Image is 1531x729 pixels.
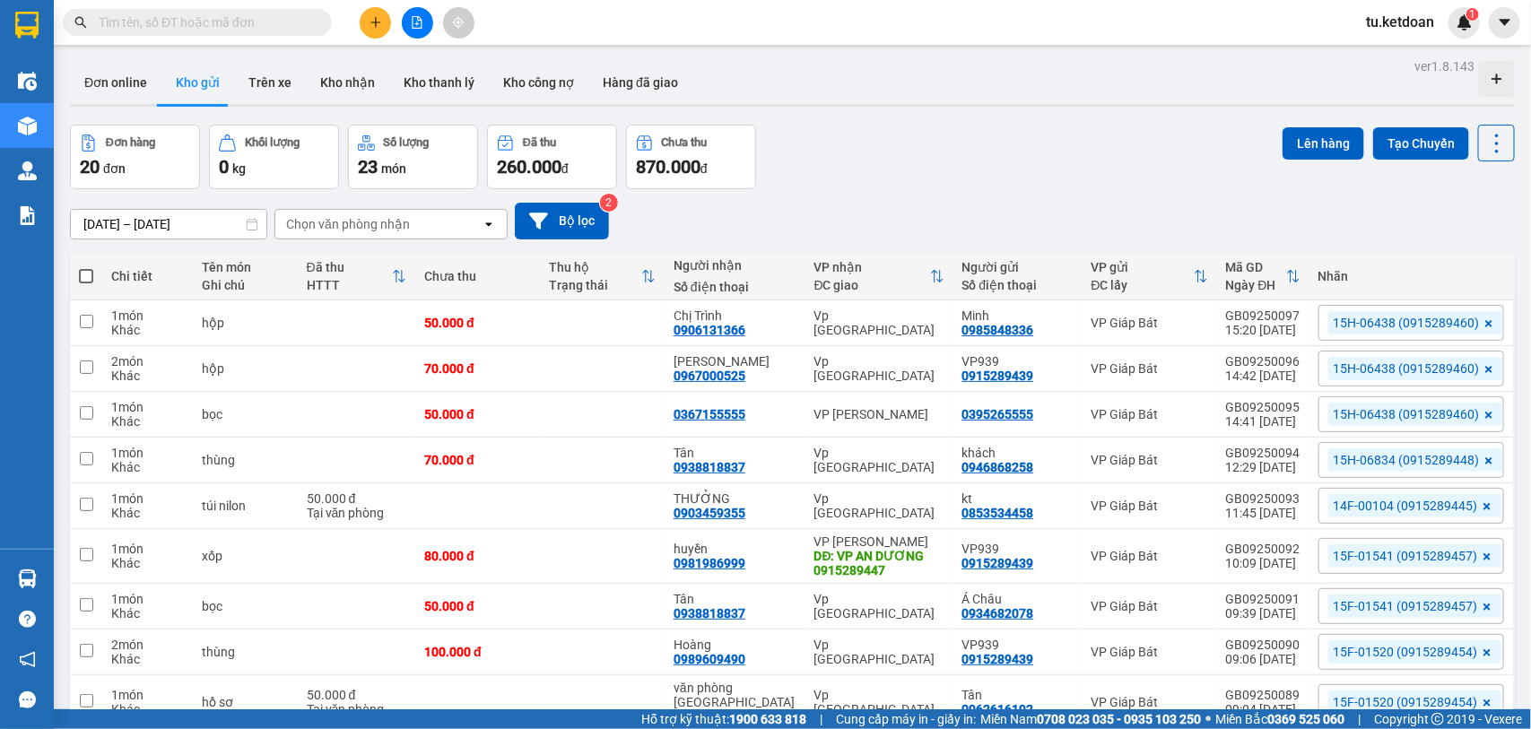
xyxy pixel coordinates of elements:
span: 15F-01520 (0915289454) [1334,644,1478,660]
span: | [820,709,822,729]
div: Số lượng [384,136,430,149]
button: Khối lượng0kg [209,125,339,189]
div: VP Giáp Bát [1092,599,1208,613]
div: Chưa thu [424,269,531,283]
span: question-circle [19,611,36,628]
div: xốp [202,549,289,563]
div: 0962616192 [962,702,1034,716]
button: plus [360,7,391,39]
div: 09:06 [DATE] [1226,652,1300,666]
div: sơn vinh [674,354,796,369]
strong: 1900 633 818 [729,712,806,726]
div: 0967000525 [674,369,745,383]
div: 50.000 đ [307,491,407,506]
div: 50.000 đ [307,688,407,702]
div: bọc [202,407,289,421]
img: icon-new-feature [1457,14,1473,30]
div: 0367155555 [674,407,745,421]
button: Kho nhận [306,61,389,104]
button: Kho thanh lý [389,61,489,104]
div: GB09250092 [1226,542,1300,556]
button: Số lượng23món [348,125,478,189]
div: Chị Trình [674,308,796,323]
div: Vp [GEOGRAPHIC_DATA] [814,308,944,337]
sup: 1 [1466,8,1479,21]
div: 0915289439 [962,652,1034,666]
button: caret-down [1489,7,1520,39]
div: Minh [962,308,1074,323]
div: VP939 [962,638,1074,652]
span: Cung cấp máy in - giấy in: [836,709,976,729]
span: đ [700,161,708,176]
div: GB09250090 [1226,638,1300,652]
div: Tạo kho hàng mới [1479,61,1515,97]
div: 2 món [111,638,184,652]
div: 1 món [111,400,184,414]
div: Khác [111,506,184,520]
div: Chọn văn phòng nhận [286,215,410,233]
div: GB09250091 [1226,592,1300,606]
th: Toggle SortBy [540,253,665,300]
th: Toggle SortBy [805,253,953,300]
div: thùng [202,645,289,659]
div: Khác [111,652,184,666]
div: ver 1.8.143 [1414,56,1474,76]
span: 260.000 [497,156,561,178]
div: Khác [111,606,184,621]
span: 1 [1469,8,1475,21]
div: ĐC giao [814,278,930,292]
div: 14:42 [DATE] [1226,369,1300,383]
div: VP Giáp Bát [1092,695,1208,709]
span: đơn [103,161,126,176]
input: Select a date range. [71,210,266,239]
div: VP Giáp Bát [1092,407,1208,421]
span: file-add [411,16,423,29]
div: 70.000 đ [424,453,531,467]
span: copyright [1431,713,1444,725]
div: kt [962,491,1074,506]
div: Chưa thu [662,136,708,149]
div: Đơn hàng [106,136,155,149]
div: 12:29 [DATE] [1226,460,1300,474]
div: THƯỞNG [674,491,796,506]
div: 0915289439 [962,556,1034,570]
span: 15H-06438 (0915289460) [1334,315,1480,331]
div: 0946868258 [962,460,1034,474]
div: VP Giáp Bát [1092,499,1208,513]
span: message [19,691,36,708]
img: solution-icon [18,206,37,225]
div: Số điện thoại [674,280,796,294]
div: túi nilon [202,499,289,513]
div: Vp [GEOGRAPHIC_DATA] [814,688,944,716]
div: Tại văn phòng [307,506,407,520]
div: 50.000 đ [424,599,531,613]
div: 0853534458 [962,506,1034,520]
div: 0934682078 [962,606,1034,621]
th: Toggle SortBy [1083,253,1217,300]
div: Chi tiết [111,269,184,283]
div: Khối lượng [245,136,300,149]
div: VP Giáp Bát [1092,549,1208,563]
div: VP Giáp Bát [1092,316,1208,330]
div: Trạng thái [549,278,641,292]
button: Kho công nợ [489,61,588,104]
div: thùng [202,453,289,467]
div: Người gửi [962,260,1074,274]
span: Miền Nam [980,709,1201,729]
span: notification [19,651,36,668]
button: aim [443,7,474,39]
div: hồ sơ [202,695,289,709]
div: GB09250089 [1226,688,1300,702]
span: 15H-06438 (0915289460) [1334,360,1480,377]
div: Vp [GEOGRAPHIC_DATA] [814,446,944,474]
div: Ghi chú [202,278,289,292]
div: Khác [111,414,184,429]
span: 15H-06834 (0915289448) [1334,452,1480,468]
button: Đã thu260.000đ [487,125,617,189]
span: 15F-01520 (0915289454) [1334,694,1478,710]
div: GB09250094 [1226,446,1300,460]
div: 1 món [111,688,184,702]
div: Vp [GEOGRAPHIC_DATA] [814,491,944,520]
div: văn phòng hải hà [674,681,796,709]
button: Kho gửi [161,61,234,104]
